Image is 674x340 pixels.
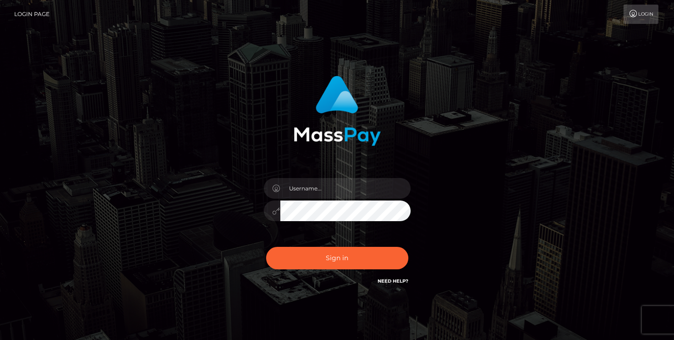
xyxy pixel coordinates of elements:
[266,247,408,269] button: Sign in
[378,278,408,284] a: Need Help?
[280,178,411,199] input: Username...
[14,5,50,24] a: Login Page
[624,5,658,24] a: Login
[294,76,381,146] img: MassPay Login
